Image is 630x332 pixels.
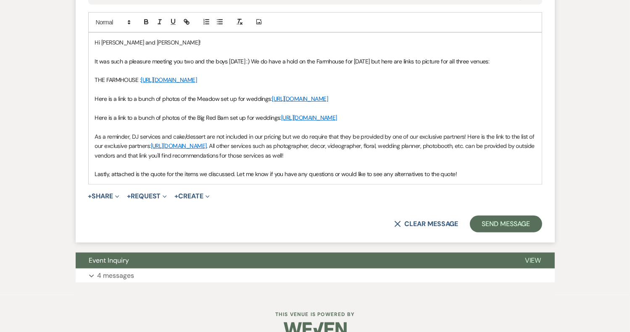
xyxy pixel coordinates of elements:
button: 4 messages [76,269,555,283]
span: Here is a link to a bunch of photos of the Big Red Barn set up for weddings: [95,114,281,121]
button: Send Message [470,216,542,232]
p: 4 messages [98,270,134,281]
button: Event Inquiry [76,253,511,269]
p: Hi [PERSON_NAME] and [PERSON_NAME]! [95,38,535,47]
span: + [88,193,92,200]
a: [URL][DOMAIN_NAME] [272,95,328,103]
button: View [511,253,555,269]
p: As a reminder, DJ services and cake/dessert are not included in our pricing but we do require tha... [95,132,535,160]
button: Request [127,193,167,200]
a: [URL][DOMAIN_NAME] [151,142,207,150]
span: + [174,193,178,200]
span: Lastly, attached is the quote for the items we discussed. Let me know if you have any questions o... [95,170,457,178]
span: Here is a link to a bunch of photos of the Meadow set up for weddings: [95,95,272,103]
button: Clear message [394,221,458,227]
a: [URL][DOMAIN_NAME] [141,76,197,84]
span: + [127,193,131,200]
button: Share [88,193,120,200]
span: View [525,256,541,265]
span: It was such a pleasure meeting you two and the boys [DATE] :) We do have a hold on the Farmhouse ... [95,58,490,65]
span: Event Inquiry [89,256,129,265]
a: [URL][DOMAIN_NAME] [281,114,337,121]
button: Create [174,193,209,200]
span: THE FARMHOUSE : [95,76,141,84]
